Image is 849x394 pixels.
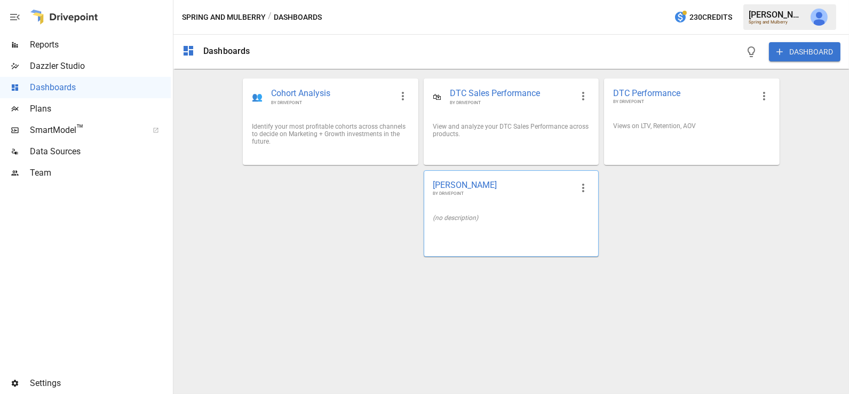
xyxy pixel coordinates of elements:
span: [PERSON_NAME] [433,179,573,191]
div: 👥 [252,92,263,102]
span: Reports [30,38,171,51]
span: Dazzler Studio [30,60,171,73]
span: BY DRIVEPOINT [433,191,573,197]
img: Julie Wilton [811,9,828,26]
button: 230Credits [670,7,736,27]
div: 🛍 [433,92,441,102]
div: (no description) [433,214,590,222]
div: [PERSON_NAME] [749,10,804,20]
span: BY DRIVEPOINT [450,100,573,106]
span: 230 Credits [689,11,732,24]
div: Identify your most profitable cohorts across channels to decide on Marketing + Growth investments... [252,123,409,145]
span: BY DRIVEPOINT [271,100,392,106]
span: DTC Sales Performance [450,88,573,100]
span: Team [30,167,171,179]
div: Dashboards [203,46,250,56]
span: SmartModel [30,124,141,137]
span: DTC Performance [613,88,753,99]
div: Views on LTV, Retention, AOV [613,122,770,130]
span: ™ [76,122,84,136]
span: Data Sources [30,145,171,158]
div: View and analyze your DTC Sales Performance across products. [433,123,590,138]
div: Spring and Mulberry [749,20,804,25]
button: Julie Wilton [804,2,834,32]
div: / [268,11,272,24]
span: Dashboards [30,81,171,94]
span: Cohort Analysis [271,88,392,100]
span: BY DRIVEPOINT [613,99,753,105]
button: DASHBOARD [769,42,840,61]
button: Spring and Mulberry [182,11,266,24]
span: Settings [30,377,171,390]
span: Plans [30,103,171,115]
